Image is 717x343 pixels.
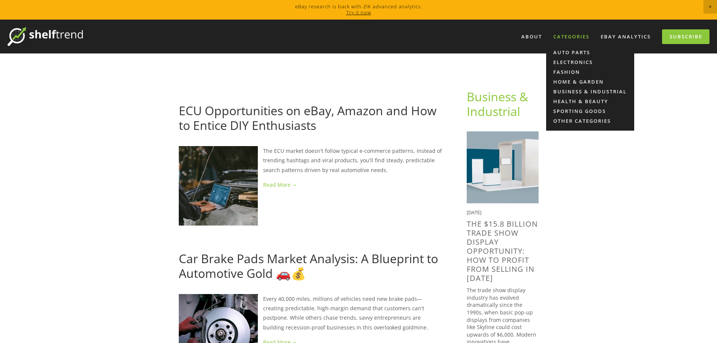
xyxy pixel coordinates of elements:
a: Auto Parts [546,47,634,57]
a: Health & Beauty [546,96,634,106]
a: The $15.8 Billion Trade Show Display Opportunity: How to Profit from selling in [DATE] [467,219,538,283]
a: Other Categories [546,116,634,126]
a: [DATE] [179,91,196,98]
a: Electronics [546,57,634,67]
a: Try it now [346,9,371,16]
a: [DATE] [263,239,280,246]
a: Subscribe [662,29,709,44]
a: Sporting Goods [546,106,634,116]
img: The $15.8 Billion Trade Show Display Opportunity: How to Profit from selling in 2025 [467,131,539,203]
img: ShelfTrend [8,27,83,46]
div: Categories [548,30,594,43]
a: Fashion [546,67,634,77]
p: Every 40,000 miles, millions of vehicles need new brake pads—creating predictable, high-margin de... [179,294,443,332]
a: Home & Garden [546,77,634,87]
a: Car Brake Pads Market Analysis: A Blueprint to Automotive Gold 🚗💰 [179,250,438,281]
a: Business & Industrial [467,88,531,119]
time: [DATE] [467,209,481,216]
img: ECU Opportunities on eBay, Amazon and How to Entice DIY Enthusiasts [179,146,258,225]
p: The ECU market doesn't follow typical e-commerce patterns. Instead of trending hashtags and viral... [179,146,443,175]
a: eBay Analytics [596,30,656,43]
a: Business & Industrial [546,87,634,96]
a: ECU Opportunities on eBay, Amazon and How to Entice DIY Enthusiasts [179,102,437,133]
a: About [516,30,547,43]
